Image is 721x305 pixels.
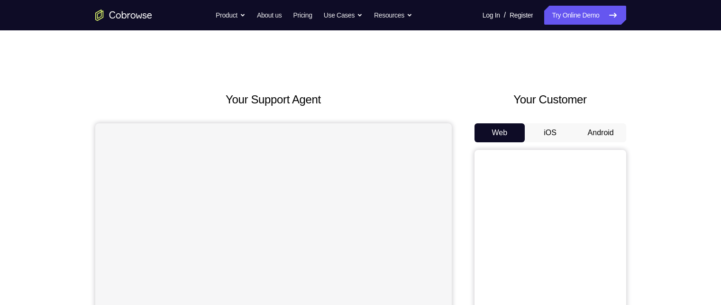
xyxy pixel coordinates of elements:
span: / [504,9,506,21]
button: Use Cases [324,6,363,25]
a: Register [510,6,533,25]
a: Go to the home page [95,9,152,21]
a: Log In [483,6,500,25]
button: iOS [525,123,575,142]
a: About us [257,6,282,25]
h2: Your Customer [475,91,626,108]
button: Product [216,6,246,25]
a: Try Online Demo [544,6,626,25]
a: Pricing [293,6,312,25]
button: Android [575,123,626,142]
button: Web [475,123,525,142]
h2: Your Support Agent [95,91,452,108]
button: Resources [374,6,412,25]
